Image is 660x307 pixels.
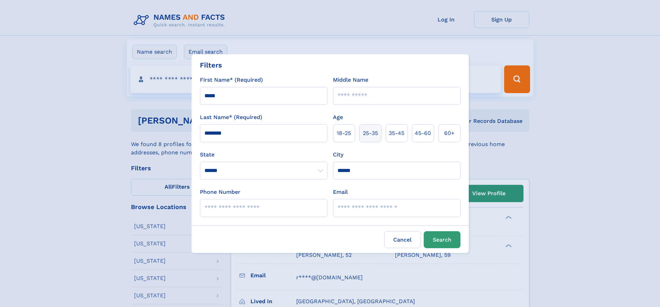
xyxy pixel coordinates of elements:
div: Filters [200,60,222,70]
span: 25‑35 [363,129,378,137]
span: 18‑25 [337,129,351,137]
label: Cancel [384,231,421,248]
span: 35‑45 [389,129,404,137]
label: State [200,151,327,159]
button: Search [424,231,460,248]
label: Last Name* (Required) [200,113,262,121]
span: 60+ [444,129,455,137]
span: 45‑60 [415,129,431,137]
label: City [333,151,343,159]
label: Middle Name [333,76,368,84]
label: Phone Number [200,188,240,196]
label: Email [333,188,348,196]
label: Age [333,113,343,121]
label: First Name* (Required) [200,76,263,84]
